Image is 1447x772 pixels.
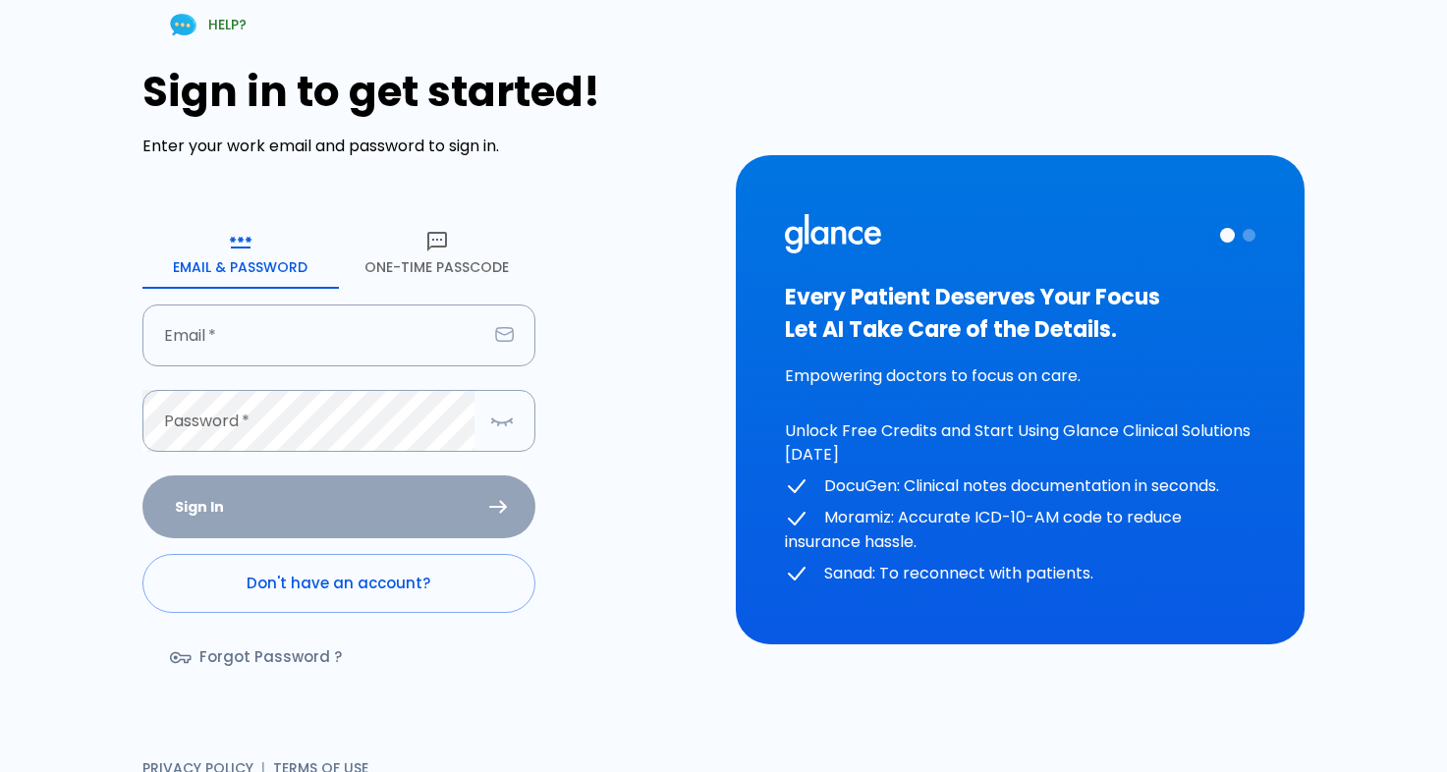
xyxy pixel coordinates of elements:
[785,562,1256,586] p: Sanad: To reconnect with patients.
[785,364,1256,388] p: Empowering doctors to focus on care.
[142,304,487,366] input: dr.ahmed@clinic.com
[785,506,1256,554] p: Moramiz: Accurate ICD-10-AM code to reduce insurance hassle.
[166,8,200,42] img: Chat Support
[142,629,373,686] a: Forgot Password ?
[785,419,1256,467] p: Unlock Free Credits and Start Using Glance Clinical Solutions [DATE]
[339,218,535,289] button: One-Time Passcode
[142,218,339,289] button: Email & Password
[785,281,1256,346] h3: Every Patient Deserves Your Focus Let AI Take Care of the Details.
[142,135,712,158] p: Enter your work email and password to sign in.
[142,68,712,116] h1: Sign in to get started!
[785,474,1256,499] p: DocuGen: Clinical notes documentation in seconds.
[142,554,535,613] a: Don't have an account?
